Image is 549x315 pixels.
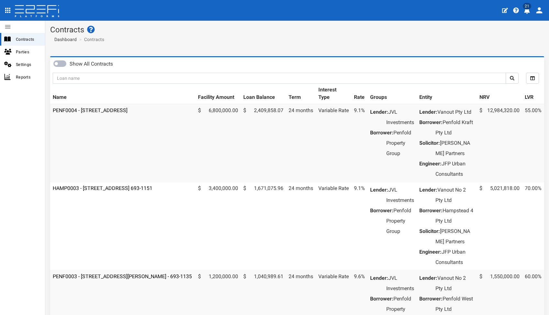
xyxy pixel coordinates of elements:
[370,273,388,283] dt: Lender:
[370,294,393,304] dt: Borrower:
[16,61,40,68] span: Settings
[419,117,443,128] dt: Borrower:
[351,104,368,182] td: 9.1%
[419,185,437,195] dt: Lender:
[316,182,351,270] td: Variable Rate
[316,104,351,182] td: Variable Rate
[52,37,77,42] span: Dashboard
[435,185,474,205] dd: Vanout No 2 Pty Ltd
[241,84,286,104] th: Loan Balance
[370,128,393,138] dt: Borrower:
[241,104,286,182] td: 2,409,858.07
[241,182,286,270] td: 1,671,075.96
[417,84,477,104] th: Entity
[16,36,40,43] span: Contracts
[419,294,443,304] dt: Borrower:
[419,107,437,117] dt: Lender:
[53,273,192,279] a: PENF0003 - [STREET_ADDRESS][PERSON_NAME] - 693-1135
[419,247,442,257] dt: Engineer:
[386,185,414,205] dd: JVL Investments
[53,73,506,84] input: Loan name
[195,104,241,182] td: 6,800,000.00
[522,104,544,182] td: 55.00%
[419,273,437,283] dt: Lender:
[386,273,414,294] dd: JVL Investments
[50,84,195,104] th: Name
[435,226,474,247] dd: [PERSON_NAME] Partners
[477,182,522,270] td: 5,021,818.00
[386,205,414,236] dd: Penfold Property Group
[419,205,443,216] dt: Borrower:
[435,138,474,159] dd: [PERSON_NAME] Partners
[78,36,104,43] li: Contracts
[435,107,474,117] dd: Vanout Pty Ltd
[435,294,474,314] dd: Penfold West Pty Ltd
[370,185,388,195] dt: Lender:
[386,128,414,159] dd: Penfold Property Group
[435,205,474,226] dd: Hampstead 4 Pty Ltd
[435,247,474,268] dd: JFP Urban Consultants
[368,84,417,104] th: Groups
[435,159,474,179] dd: JFP Urban Consultants
[477,104,522,182] td: 12,984,320.00
[286,104,316,182] td: 24 months
[50,26,544,34] h1: Contracts
[286,84,316,104] th: Term
[435,117,474,138] dd: Penfold Kraft Pty Ltd
[52,36,77,43] a: Dashboard
[286,182,316,270] td: 24 months
[386,107,414,128] dd: JVL Investments
[53,185,152,191] a: HAMP0003 - [STREET_ADDRESS] 693-1151
[419,159,442,169] dt: Engineer:
[370,107,388,117] dt: Lender:
[435,273,474,294] dd: Vanout No 2 Pty Ltd
[351,84,368,104] th: Rate
[477,84,522,104] th: NRV
[522,84,544,104] th: LVR
[522,182,544,270] td: 70.00%
[316,84,351,104] th: Interest Type
[16,73,40,81] span: Reports
[70,60,113,68] label: Show All Contracts
[370,205,393,216] dt: Borrower:
[16,48,40,56] span: Parties
[419,226,440,236] dt: Solicitor:
[419,138,440,148] dt: Solicitor:
[53,107,127,113] a: PENF0004 - [STREET_ADDRESS]
[351,182,368,270] td: 9.1%
[195,84,241,104] th: Facility Amount
[195,182,241,270] td: 3,400,000.00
